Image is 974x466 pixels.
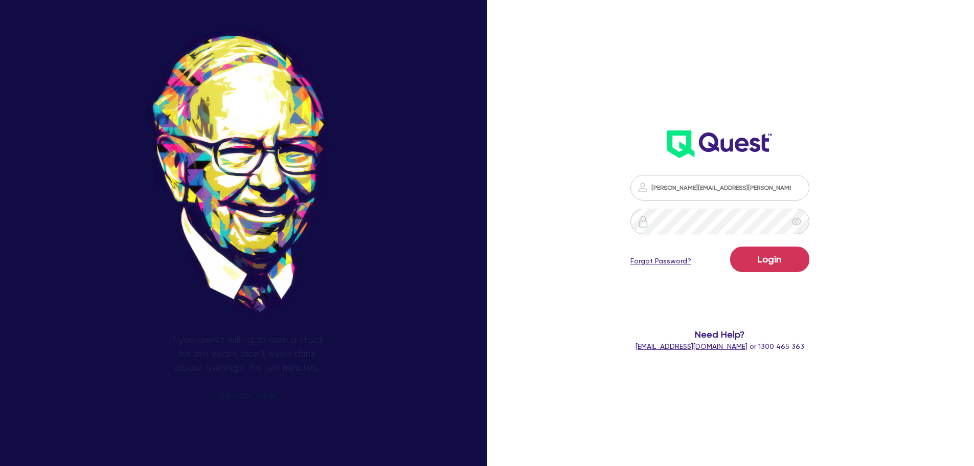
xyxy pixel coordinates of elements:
img: icon-password [637,215,649,228]
a: Forgot Password? [630,256,691,267]
span: or 1300 465 363 [636,342,804,350]
input: Email address [630,175,809,201]
span: -[PERSON_NAME] [216,392,278,400]
a: [EMAIL_ADDRESS][DOMAIN_NAME] [636,342,748,350]
span: Need Help? [590,327,851,341]
button: Login [730,247,809,272]
img: wH2k97JdezQIQAAAABJRU5ErkJggg== [667,130,772,158]
span: eye [791,216,802,227]
img: icon-password [637,181,649,193]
